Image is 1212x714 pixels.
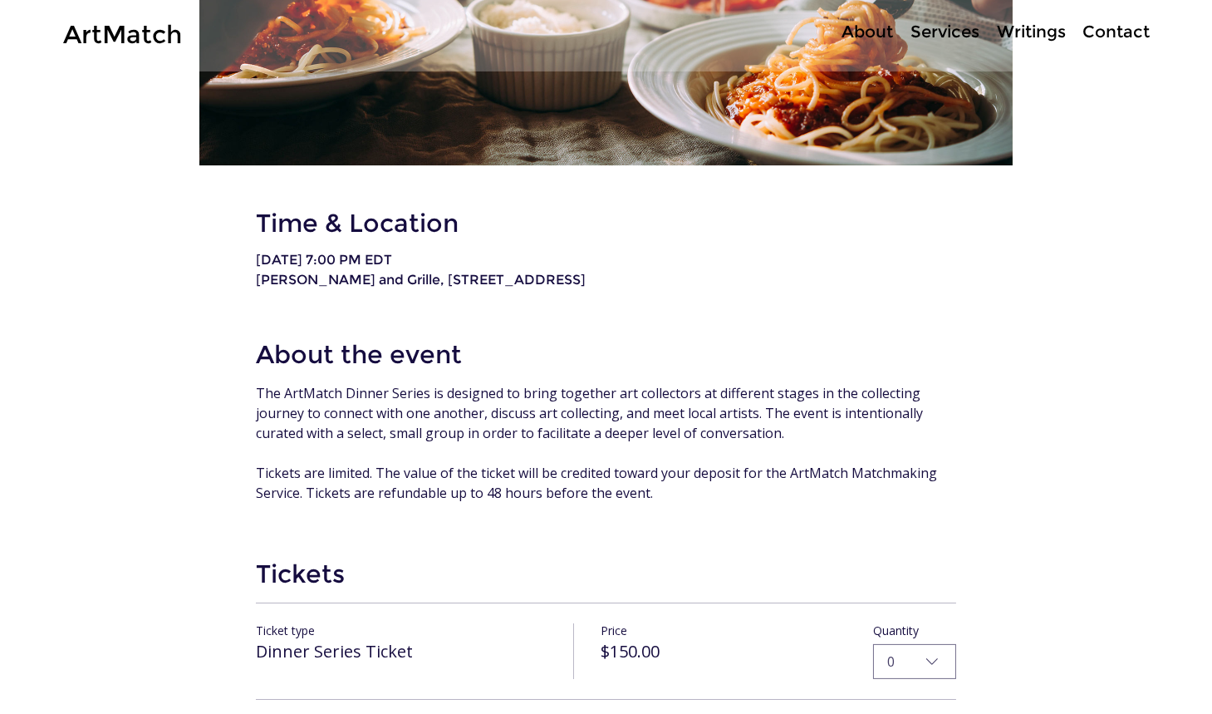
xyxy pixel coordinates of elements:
nav: Site [780,20,1157,44]
a: Services [901,20,988,44]
p: Contact [1074,20,1158,44]
h2: Time & Location [256,207,956,239]
h2: About the event [256,338,956,371]
span: Ticket type [256,623,315,638]
a: Contact [1074,20,1157,44]
h2: Tickets [256,558,956,590]
div: 0 [887,652,895,672]
a: ArtMatch [63,19,182,50]
p: [DATE] 7:00 PM EDT [256,252,956,268]
a: Writings [988,20,1074,44]
span: The ArtMatch Dinner Series is designed to bring together art collectors at different stages in th... [256,384,926,442]
label: Quantity [873,623,956,638]
p: [PERSON_NAME] and Grille, [STREET_ADDRESS] [256,272,956,288]
a: About [832,20,901,44]
span: Price [601,623,627,638]
p: $150.00 [601,641,846,662]
p: Services [902,20,988,44]
span: Tickets are limited. The value of the ticket will be credited toward your deposit for the ArtMatc... [256,464,940,502]
h3: Dinner Series Ticket [256,641,547,662]
p: About [833,20,901,44]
